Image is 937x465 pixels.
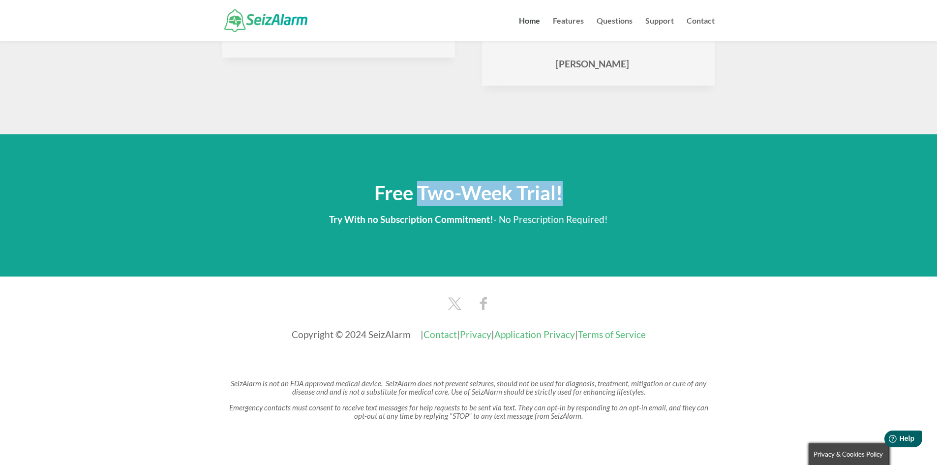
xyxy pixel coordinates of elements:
[578,329,646,340] a: Terms of Service
[222,326,715,343] p: Copyright © 2024 SeizAlarm | | | |
[597,17,633,41] a: Questions
[494,329,575,340] a: Application Privacy
[329,214,493,225] strong: Try With no Subscription Commitment!
[479,295,488,312] img: facebook.png
[687,17,715,41] a: Contact
[556,57,700,71] span: [PERSON_NAME]
[444,295,465,312] img: Twitter
[645,17,674,41] a: Support
[423,329,457,340] a: Contact
[460,329,491,340] a: Privacy
[553,17,584,41] a: Features
[814,450,883,458] span: Privacy & Cookies Policy
[519,17,540,41] a: Home
[224,9,307,31] img: SeizAlarm
[222,211,715,228] p: - No Prescription Required!
[374,181,563,205] span: Free Two-Week Trial!
[229,403,708,420] em: Emergency contacts must consent to receive text messages for help requests to be sent via text. T...
[849,427,926,454] iframe: Help widget launcher
[231,379,706,396] em: SeizAlarm is not an FDA approved medical device. SeizAlarm does not prevent seizures, should not ...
